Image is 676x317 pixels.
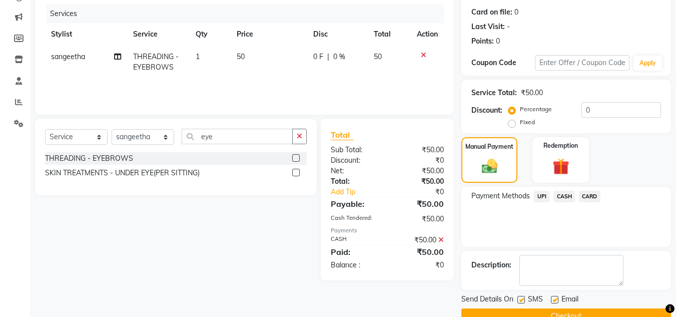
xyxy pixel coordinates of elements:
span: 1 [196,52,200,61]
div: Card on file: [471,7,512,18]
span: 0 F [313,52,323,62]
div: ₹0 [387,155,451,166]
label: Redemption [543,141,578,150]
div: CASH [323,235,387,245]
span: Payment Methods [471,191,530,201]
span: THREADING - EYEBROWS [133,52,179,72]
div: ₹50.00 [387,214,451,224]
div: SKIN TREATMENTS - UNDER EYE(PER SITTING) [45,168,200,178]
div: ₹50.00 [387,198,451,210]
div: 0 [496,36,500,47]
div: Paid: [323,246,387,258]
span: Total [331,130,354,140]
input: Search or Scan [182,129,293,144]
label: Percentage [520,105,552,114]
span: CASH [553,191,575,202]
div: Payable: [323,198,387,210]
div: ₹50.00 [521,88,543,98]
label: Fixed [520,118,535,127]
div: Sub Total: [323,145,387,155]
span: 0 % [333,52,345,62]
img: _cash.svg [477,157,502,175]
div: Description: [471,260,511,270]
th: Service [127,23,189,46]
div: Coupon Code [471,58,534,68]
div: ₹50.00 [387,246,451,258]
div: Payments [331,226,444,235]
div: Discount: [471,105,502,116]
th: Stylist [45,23,127,46]
div: ₹0 [398,187,452,197]
span: sangeetha [51,52,85,61]
div: Cash Tendered: [323,214,387,224]
span: SMS [528,294,543,306]
div: Discount: [323,155,387,166]
div: Total: [323,176,387,187]
a: Add Tip [323,187,398,197]
span: Send Details On [461,294,513,306]
div: Points: [471,36,494,47]
span: UPI [534,191,549,202]
div: Service Total: [471,88,517,98]
div: ₹50.00 [387,145,451,155]
div: THREADING - EYEBROWS [45,153,133,164]
th: Action [411,23,444,46]
div: 0 [514,7,518,18]
img: _gift.svg [547,156,574,177]
div: ₹50.00 [387,235,451,245]
div: Net: [323,166,387,176]
div: Services [46,5,451,23]
div: Balance : [323,260,387,270]
th: Price [231,23,307,46]
span: | [327,52,329,62]
button: Apply [633,56,662,71]
th: Total [368,23,411,46]
span: CARD [579,191,600,202]
span: 50 [374,52,382,61]
th: Qty [190,23,231,46]
div: ₹0 [387,260,451,270]
input: Enter Offer / Coupon Code [535,55,629,71]
span: 50 [237,52,245,61]
span: Email [561,294,578,306]
div: ₹50.00 [387,166,451,176]
div: - [507,22,510,32]
div: ₹50.00 [387,176,451,187]
label: Manual Payment [465,142,513,151]
th: Disc [307,23,368,46]
div: Last Visit: [471,22,505,32]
